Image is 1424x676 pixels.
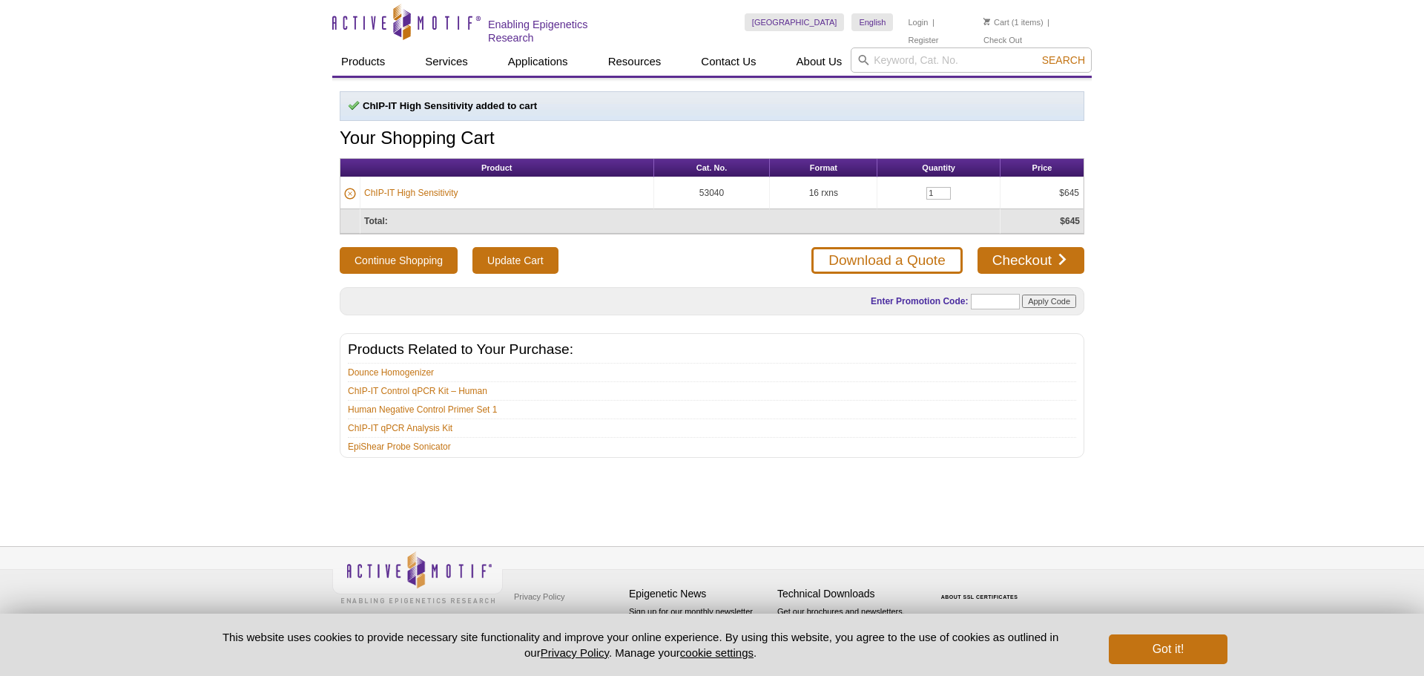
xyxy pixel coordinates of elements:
[811,247,962,274] a: Download a Quote
[510,608,588,630] a: Terms & Conditions
[1038,53,1090,67] button: Search
[1047,13,1049,31] li: |
[364,186,458,200] a: ChIP-IT High Sensitivity
[770,177,877,209] td: 16 rxns
[416,47,477,76] a: Services
[472,247,558,274] input: Update Cart
[1001,177,1084,209] td: $645
[654,177,771,209] td: 53040
[348,384,487,398] a: ChIP-IT Control qPCR Kit – Human
[197,629,1084,660] p: This website uses cookies to provide necessary site functionality and improve your online experie...
[908,17,928,27] a: Login
[348,421,452,435] a: ChIP-IT qPCR Analysis Kit
[777,588,918,600] h4: Technical Downloads
[680,646,754,659] button: cookie settings
[364,216,388,226] strong: Total:
[932,13,934,31] li: |
[541,646,609,659] a: Privacy Policy
[851,13,893,31] a: English
[481,163,512,172] span: Product
[692,47,765,76] a: Contact Us
[332,547,503,607] img: Active Motif,
[629,588,770,600] h4: Epigenetic News
[1109,634,1227,664] button: Got it!
[499,47,577,76] a: Applications
[941,594,1018,600] a: ABOUT SSL CERTIFICATES
[348,440,451,453] a: EpiShear Probe Sonicator
[1042,54,1085,66] span: Search
[340,247,458,274] button: Continue Shopping
[926,573,1037,606] table: Click to Verify - This site chose Symantec SSL for secure e-commerce and confidential communicati...
[1060,216,1080,226] strong: $645
[510,585,568,608] a: Privacy Policy
[983,13,1044,31] li: (1 items)
[599,47,670,76] a: Resources
[978,247,1084,274] a: Checkout
[810,163,837,172] span: Format
[348,343,1076,356] h2: Products Related to Your Purchase:
[983,35,1022,45] a: Check Out
[1032,163,1052,172] span: Price
[908,35,938,45] a: Register
[332,47,394,76] a: Products
[922,163,955,172] span: Quantity
[983,17,1009,27] a: Cart
[851,47,1092,73] input: Keyword, Cat. No.
[777,606,918,643] p: Get our brochures and newsletters, or request them by mail.
[629,606,770,656] p: Sign up for our monthly newsletter highlighting recent publications in the field of epigenetics.
[348,366,434,379] a: Dounce Homogenizer
[788,47,851,76] a: About Us
[488,18,636,45] h2: Enabling Epigenetics Research
[869,296,968,306] label: Enter Promotion Code:
[1022,295,1076,308] input: Apply Code
[983,18,990,25] img: Your Cart
[340,128,1084,150] h1: Your Shopping Cart
[696,163,728,172] span: Cat. No.
[745,13,845,31] a: [GEOGRAPHIC_DATA]
[348,99,1076,113] p: ChIP-IT High Sensitivity added to cart
[348,403,497,416] a: Human Negative Control Primer Set 1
